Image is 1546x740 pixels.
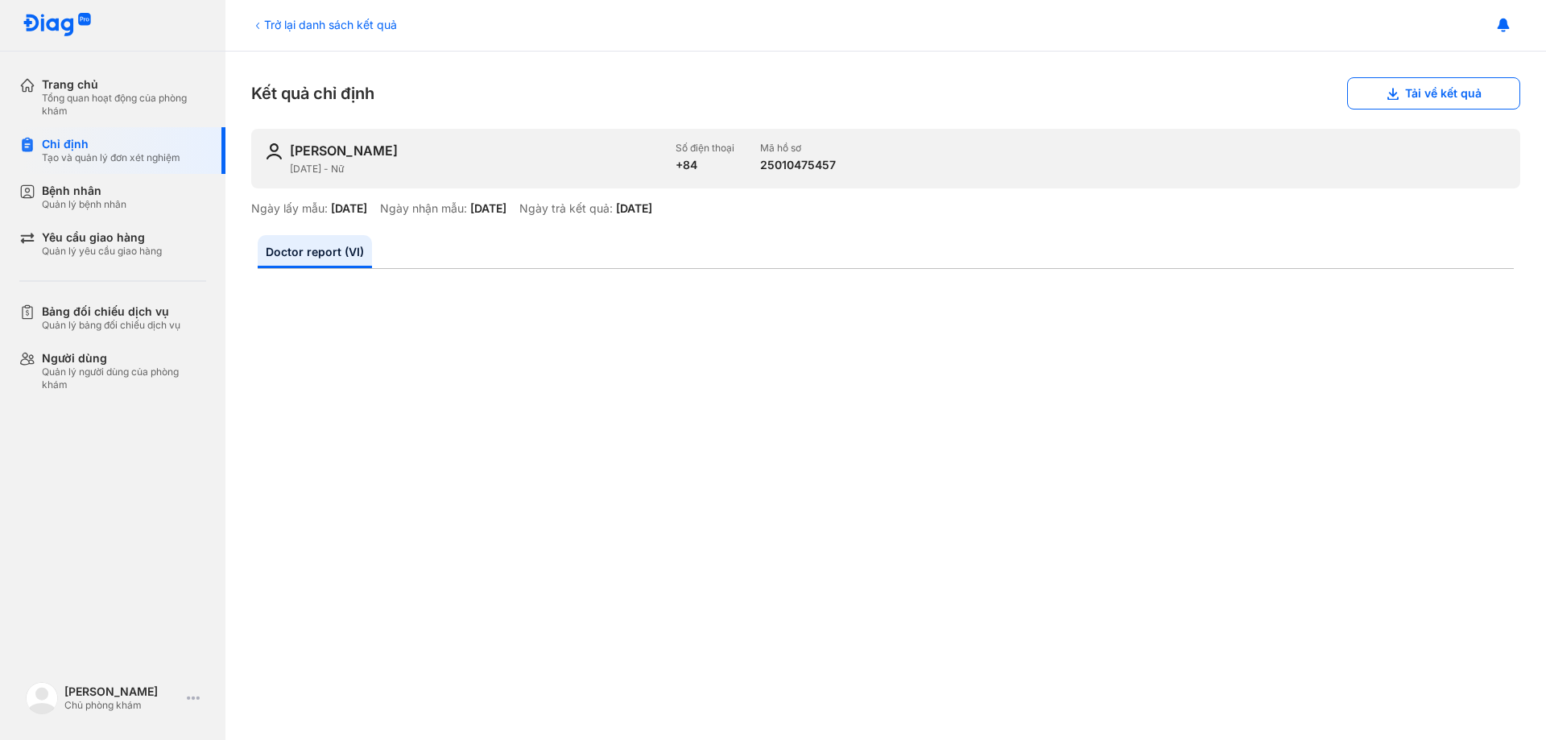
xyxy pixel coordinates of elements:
[42,137,180,151] div: Chỉ định
[264,142,283,161] img: user-icon
[42,366,206,391] div: Quản lý người dùng của phòng khám
[760,142,836,155] div: Mã hồ sơ
[64,684,180,699] div: [PERSON_NAME]
[290,163,663,176] div: [DATE] - Nữ
[258,235,372,268] a: Doctor report (VI)
[470,201,506,216] div: [DATE]
[251,77,1520,110] div: Kết quả chỉ định
[42,245,162,258] div: Quản lý yêu cầu giao hàng
[42,92,206,118] div: Tổng quan hoạt động của phòng khám
[42,230,162,245] div: Yêu cầu giao hàng
[616,201,652,216] div: [DATE]
[23,13,92,38] img: logo
[42,184,126,198] div: Bệnh nhân
[64,699,180,712] div: Chủ phòng khám
[760,158,836,172] div: 25010475457
[676,142,734,155] div: Số điện thoại
[251,16,397,33] div: Trở lại danh sách kết quả
[331,201,367,216] div: [DATE]
[42,304,180,319] div: Bảng đối chiếu dịch vụ
[42,151,180,164] div: Tạo và quản lý đơn xét nghiệm
[1347,77,1520,110] button: Tải về kết quả
[290,142,398,159] div: [PERSON_NAME]
[42,319,180,332] div: Quản lý bảng đối chiếu dịch vụ
[42,77,206,92] div: Trang chủ
[42,351,206,366] div: Người dùng
[26,682,58,714] img: logo
[251,201,328,216] div: Ngày lấy mẫu:
[676,158,734,172] div: +84
[519,201,613,216] div: Ngày trả kết quả:
[380,201,467,216] div: Ngày nhận mẫu:
[42,198,126,211] div: Quản lý bệnh nhân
